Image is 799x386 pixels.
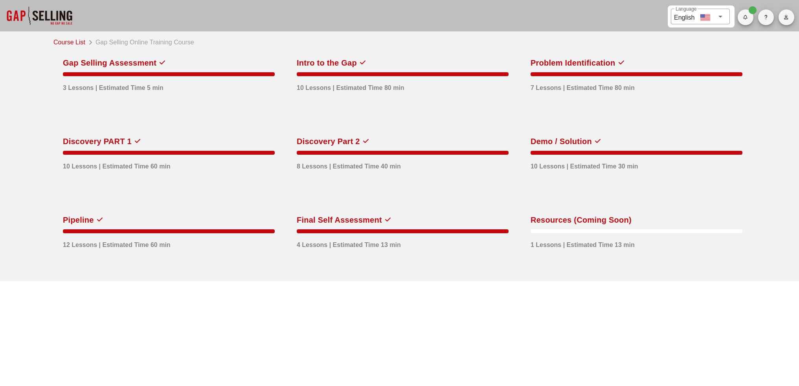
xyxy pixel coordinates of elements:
[674,11,694,22] div: English
[297,79,404,93] div: 10 Lessons | Estimated Time 80 min
[92,36,194,47] div: Gap Selling Online Training Course
[531,236,635,250] div: 1 Lessons | Estimated Time 13 min
[63,135,132,148] div: Discovery PART 1
[297,57,357,69] div: Intro to the Gap
[531,158,638,171] div: 10 Lessons | Estimated Time 30 min
[749,6,757,14] span: Badge
[676,6,696,12] label: Language
[297,135,360,148] div: Discovery Part 2
[297,214,382,226] div: Final Self Assessment
[531,79,635,93] div: 7 Lessons | Estimated Time 80 min
[63,236,171,250] div: 12 Lessons | Estimated Time 60 min
[63,79,163,93] div: 3 Lessons | Estimated Time 5 min
[297,158,401,171] div: 8 Lessons | Estimated Time 40 min
[63,57,156,69] div: Gap Selling Assessment
[531,57,615,69] div: Problem Identification
[297,236,401,250] div: 4 Lessons | Estimated Time 13 min
[63,158,171,171] div: 10 Lessons | Estimated Time 60 min
[671,9,730,24] div: LanguageEnglish
[531,135,592,148] div: Demo / Solution
[63,214,94,226] div: Pipeline
[53,36,88,47] a: Course List
[531,214,632,226] div: Resources (Coming Soon)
